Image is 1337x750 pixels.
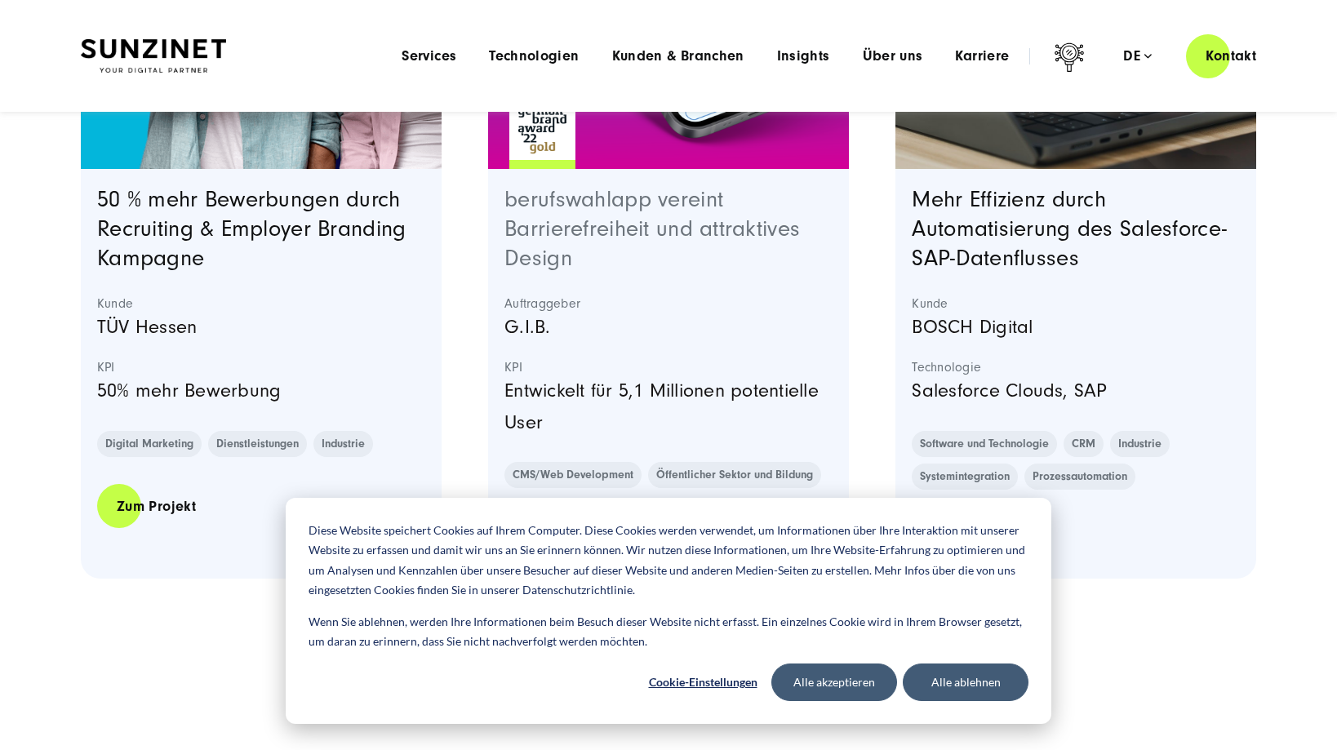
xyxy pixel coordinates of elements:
p: Wenn Sie ablehnen, werden Ihre Informationen beim Besuch dieser Website nicht erfasst. Ein einzel... [309,612,1028,652]
a: Industrie [313,431,373,457]
a: Öffentlicher Sektor und Bildung [648,462,821,488]
a: CMS/Web Development [504,462,642,488]
a: Kontakt [1186,33,1276,79]
a: Digital Marketing [97,431,202,457]
p: Diese Website speichert Cookies auf Ihrem Computer. Diese Cookies werden verwendet, um Informatio... [309,521,1028,601]
a: Mehr Effizienz durch Automatisierung des Salesforce-SAP-Datenflusses [912,187,1227,271]
strong: KPI [97,359,425,375]
p: 50% mehr Bewerbung [97,375,425,406]
p: Entwickelt für 5,1 Millionen potentielle User [504,375,833,438]
strong: KPI [504,359,833,375]
div: de [1123,48,1152,64]
a: 50 % mehr Bewerbungen durch Recruiting & Employer Branding Kampagne [97,187,406,271]
a: CRM [1064,431,1104,457]
p: Salesforce Clouds, SAP [912,375,1240,406]
a: Zum Projekt [97,483,215,530]
a: Karriere [955,48,1009,64]
button: Alle akzeptieren [771,663,897,701]
a: Insights [777,48,830,64]
a: Services [402,48,456,64]
a: Industrie [1110,431,1170,457]
a: Dienstleistungen [208,431,307,457]
button: Alle ablehnen [903,663,1028,701]
a: Software und Technologie [912,431,1057,457]
a: Prozessautomation [1024,464,1135,490]
strong: Kunde [97,295,425,312]
a: berufswahlapp vereint Barrierefreiheit und attraktives Design [504,187,800,271]
a: Kunden & Branchen [612,48,744,64]
a: Über uns [863,48,923,64]
a: Systemintegration [912,464,1018,490]
div: Cookie banner [286,498,1051,724]
strong: Auftraggeber [504,295,833,312]
button: Cookie-Einstellungen [640,663,766,701]
p: TÜV Hessen [97,312,425,343]
p: G.I.B. [504,312,833,343]
a: Technologien [489,48,579,64]
strong: Technologie [912,359,1240,375]
img: SUNZINET Full Service Digital Agentur [81,39,226,73]
p: BOSCH Digital [912,312,1240,343]
strong: Kunde [912,295,1240,312]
